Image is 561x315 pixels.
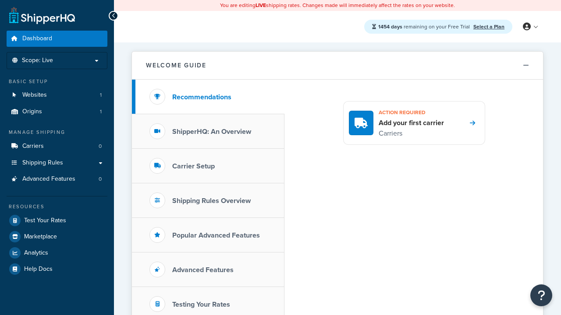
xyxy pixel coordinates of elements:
[132,52,543,80] button: Welcome Guide
[7,203,107,210] div: Resources
[22,108,42,115] span: Origins
[7,138,107,154] li: Carriers
[379,128,444,139] p: Carriers
[172,301,230,308] h3: Testing Your Rates
[7,245,107,261] a: Analytics
[379,118,444,128] h4: Add your first carrier
[7,155,107,171] a: Shipping Rules
[7,138,107,154] a: Carriers0
[22,35,52,42] span: Dashboard
[100,91,102,99] span: 1
[7,261,107,277] a: Help Docs
[24,249,48,257] span: Analytics
[7,104,107,120] a: Origins1
[99,175,102,183] span: 0
[7,229,107,245] a: Marketplace
[172,197,251,205] h3: Shipping Rules Overview
[172,162,215,170] h3: Carrier Setup
[7,78,107,85] div: Basic Setup
[146,62,206,69] h2: Welcome Guide
[100,108,102,115] span: 1
[7,104,107,120] li: Origins
[256,1,266,9] b: LIVE
[7,87,107,103] li: Websites
[22,57,53,64] span: Scope: Live
[24,266,53,273] span: Help Docs
[7,87,107,103] a: Websites1
[473,23,504,31] a: Select a Plan
[22,175,75,183] span: Advanced Features
[172,128,251,136] h3: ShipperHQ: An Overview
[7,171,107,187] li: Advanced Features
[378,23,402,31] strong: 1454 days
[24,217,66,224] span: Test Your Rates
[24,233,57,241] span: Marketplace
[379,107,444,118] h3: Action required
[22,91,47,99] span: Websites
[172,266,234,274] h3: Advanced Features
[172,93,231,101] h3: Recommendations
[99,143,102,150] span: 0
[530,284,552,306] button: Open Resource Center
[22,143,44,150] span: Carriers
[7,129,107,136] div: Manage Shipping
[7,31,107,47] a: Dashboard
[378,23,471,31] span: remaining on your Free Trial
[7,171,107,187] a: Advanced Features0
[7,213,107,228] a: Test Your Rates
[172,231,260,239] h3: Popular Advanced Features
[22,159,63,167] span: Shipping Rules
